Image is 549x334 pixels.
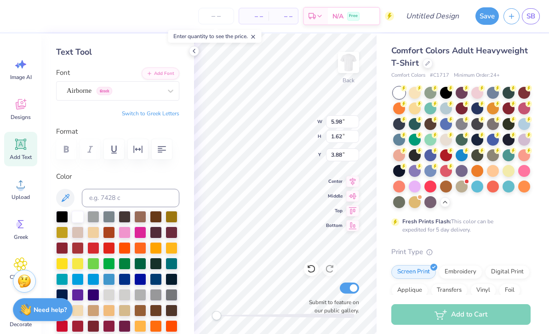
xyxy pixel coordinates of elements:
[343,76,355,85] div: Back
[522,8,540,24] a: SB
[391,247,531,257] div: Print Type
[402,217,515,234] div: This color can be expedited for 5 day delivery.
[439,265,482,279] div: Embroidery
[11,113,31,121] span: Designs
[430,72,449,79] span: # C1717
[485,265,530,279] div: Digital Print
[56,46,179,58] div: Text Tool
[56,68,70,78] label: Font
[212,311,221,320] div: Accessibility label
[475,7,499,25] button: Save
[304,298,359,315] label: Submit to feature on our public gallery.
[326,192,343,200] span: Middle
[391,265,436,279] div: Screen Print
[470,283,496,297] div: Vinyl
[168,30,262,43] div: Enter quantity to see the price.
[10,74,32,81] span: Image AI
[198,8,234,24] input: – –
[526,11,535,22] span: SB
[499,283,520,297] div: Foil
[10,321,32,328] span: Decorate
[326,222,343,229] span: Bottom
[82,189,179,207] input: e.g. 7428 c
[349,13,358,19] span: Free
[14,233,28,241] span: Greek
[56,126,179,137] label: Format
[391,283,428,297] div: Applique
[332,11,343,21] span: N/A
[274,11,292,21] span: – –
[34,306,67,314] strong: Need help?
[326,178,343,185] span: Center
[326,207,343,215] span: Top
[245,11,263,21] span: – –
[56,171,179,182] label: Color
[122,110,179,117] button: Switch to Greek Letters
[391,72,425,79] span: Comfort Colors
[391,45,528,68] span: Comfort Colors Adult Heavyweight T-Shirt
[339,53,358,72] img: Back
[402,218,451,225] strong: Fresh Prints Flash:
[10,153,32,161] span: Add Text
[431,283,468,297] div: Transfers
[399,7,466,25] input: Untitled Design
[6,273,36,288] span: Clipart & logos
[11,193,30,201] span: Upload
[142,68,179,79] button: Add Font
[454,72,500,79] span: Minimum Order: 24 +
